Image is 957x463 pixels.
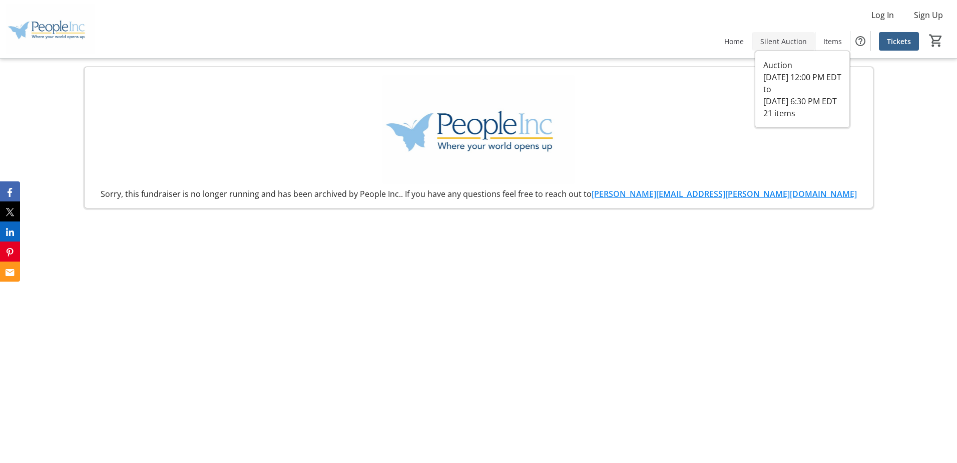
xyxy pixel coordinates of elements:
div: [DATE] 6:30 PM EDT [763,95,841,107]
a: Home [716,32,752,51]
div: 21 items [763,107,841,119]
a: Tickets [879,32,919,51]
div: Auction [763,59,841,71]
span: Home [724,36,744,47]
span: Sign Up [914,9,943,21]
button: Sign Up [906,7,951,23]
a: Items [815,32,850,51]
span: Items [823,36,842,47]
button: Help [850,31,870,51]
a: Silent Auction [752,32,815,51]
span: Tickets [887,36,911,47]
img: People Inc. logo [382,75,575,184]
div: Sorry, this fundraiser is no longer running and has been archived by People Inc.. If you have any... [93,188,865,200]
button: Cart [927,32,945,50]
a: [PERSON_NAME][EMAIL_ADDRESS][PERSON_NAME][DOMAIN_NAME] [592,188,857,199]
div: [DATE] 12:00 PM EDT [763,71,841,83]
span: Log In [871,9,894,21]
span: Silent Auction [760,36,807,47]
div: to [763,83,841,95]
button: Log In [863,7,902,23]
img: People Inc.'s Logo [6,4,95,54]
